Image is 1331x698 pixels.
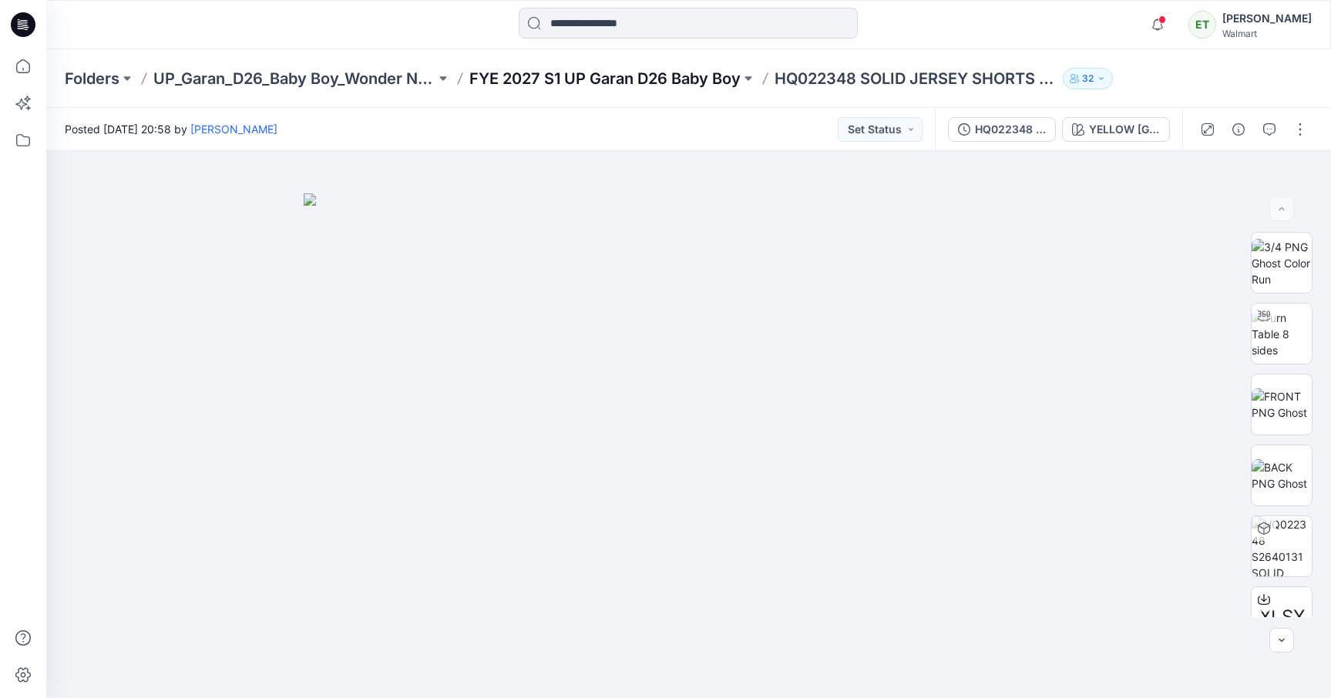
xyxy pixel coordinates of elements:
[1252,388,1312,421] img: FRONT PNG Ghost
[775,68,1057,89] p: HQ022348 SOLID JERSEY SHORTS NEW PATTERN [DATE]
[469,68,741,89] a: FYE 2027 S1 UP Garan D26 Baby Boy
[153,68,435,89] a: UP_Garan_D26_Baby Boy_Wonder Nation
[1082,70,1094,87] p: 32
[1252,459,1312,492] img: BACK PNG Ghost
[190,122,277,136] a: [PERSON_NAME]
[1252,239,1312,287] img: 3/4 PNG Ghost Color Run
[304,193,1074,698] img: eyJhbGciOiJIUzI1NiIsImtpZCI6IjAiLCJzbHQiOiJzZXMiLCJ0eXAiOiJKV1QifQ.eyJkYXRhIjp7InR5cGUiOiJzdG9yYW...
[65,121,277,137] span: Posted [DATE] 20:58 by
[1259,603,1305,631] span: XLSX
[1222,28,1312,39] div: Walmart
[1226,117,1251,142] button: Details
[65,68,119,89] a: Folders
[1089,121,1160,138] div: YELLOW [GEOGRAPHIC_DATA]
[1222,9,1312,28] div: [PERSON_NAME]
[1252,310,1312,358] img: Turn Table 8 sides
[1063,68,1113,89] button: 32
[975,121,1046,138] div: HQ022348 S2640131 SOLID JERSEY SHORTS NEW PATTERN 07.24.25
[1188,11,1216,39] div: ET
[948,117,1056,142] button: HQ022348 S2640131 SOLID JERSEY SHORTS NEW PATTERN [DATE]
[1252,516,1312,576] img: HQ022348 S2640131 SOLID JERSEY SHORTS NEW PATTERN 07.24.25 YELLOW DIJON
[1062,117,1170,142] button: YELLOW [GEOGRAPHIC_DATA]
